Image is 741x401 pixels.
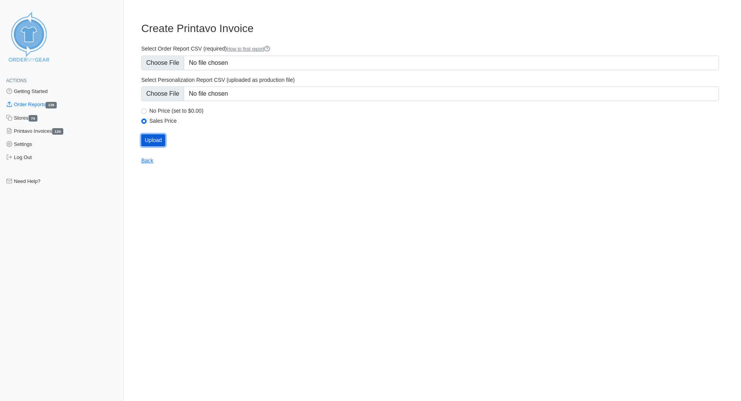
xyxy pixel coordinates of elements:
[141,22,719,35] h3: Create Printavo Invoice
[46,102,57,108] span: 126
[52,128,63,135] span: 126
[149,117,719,124] label: Sales Price
[227,46,271,52] a: How to find report
[141,45,719,52] label: Select Order Report CSV (required)
[141,134,165,146] input: Upload
[6,78,27,83] span: Actions
[149,107,719,114] label: No Price (set to $0.00)
[29,115,38,122] span: 74
[141,157,153,164] a: Back
[141,76,719,83] label: Select Personalization Report CSV (uploaded as production file)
